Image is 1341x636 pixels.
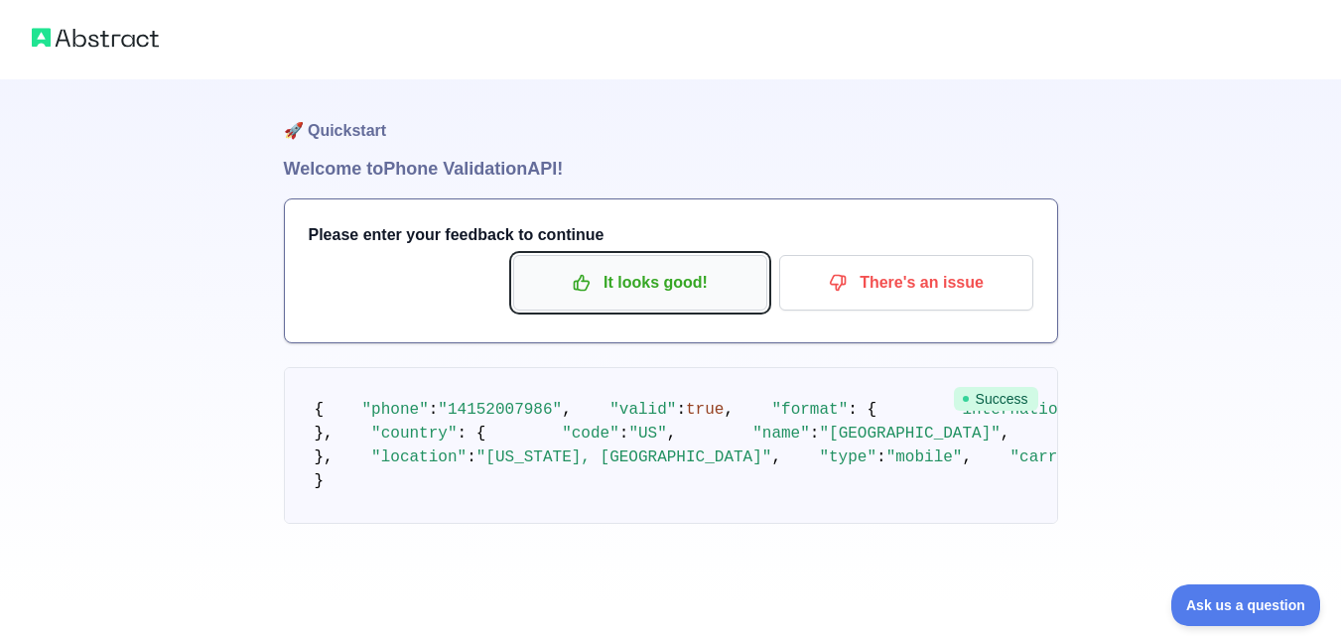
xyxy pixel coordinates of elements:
button: There's an issue [779,255,1033,311]
span: "14152007986" [438,401,562,419]
span: { [315,401,325,419]
span: Success [954,387,1038,411]
h1: 🚀 Quickstart [284,79,1058,155]
span: true [686,401,724,419]
span: , [724,401,734,419]
span: : [467,448,476,466]
h3: Please enter your feedback to continue [309,223,1033,247]
span: , [562,401,572,419]
span: : [619,425,629,443]
img: Abstract logo [32,24,159,52]
span: "[GEOGRAPHIC_DATA]" [819,425,1000,443]
span: "location" [371,448,467,466]
span: : [810,425,820,443]
span: "country" [371,425,457,443]
span: "name" [752,425,810,443]
span: : [676,401,686,419]
span: "phone" [362,401,429,419]
span: , [1001,425,1010,443]
h1: Welcome to Phone Validation API! [284,155,1058,183]
span: : [429,401,439,419]
span: , [771,448,781,466]
span: , [962,448,972,466]
span: "[US_STATE], [GEOGRAPHIC_DATA]" [476,448,772,466]
span: "code" [562,425,619,443]
span: "international" [953,401,1096,419]
button: It looks good! [513,255,767,311]
p: It looks good! [528,266,752,300]
span: "valid" [609,401,676,419]
span: : { [848,401,876,419]
p: There's an issue [794,266,1018,300]
span: "type" [819,448,876,466]
span: "mobile" [886,448,963,466]
span: "US" [628,425,666,443]
span: "format" [771,401,848,419]
span: : [876,448,886,466]
iframe: Toggle Customer Support [1171,584,1321,626]
span: , [667,425,677,443]
span: "carrier" [1009,448,1095,466]
span: : { [458,425,486,443]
